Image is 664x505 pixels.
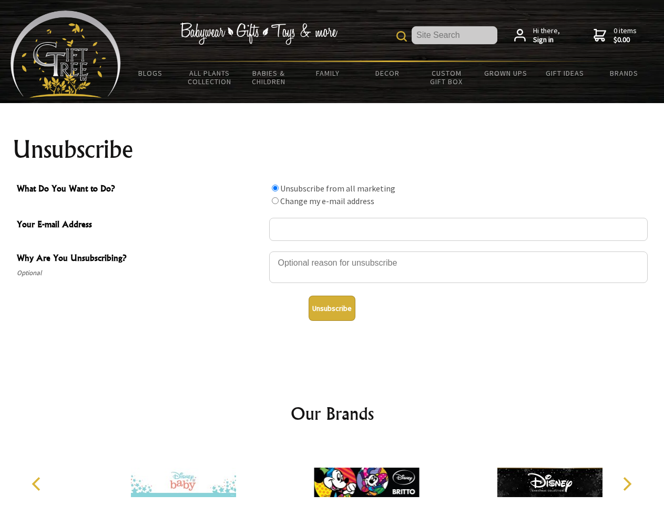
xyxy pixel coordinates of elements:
[272,197,279,204] input: What Do You Want to Do?
[533,26,560,45] span: Hi there,
[180,23,338,45] img: Babywear - Gifts - Toys & more
[595,62,654,84] a: Brands
[594,26,637,45] a: 0 items$0.00
[17,182,264,197] span: What Do You Want to Do?
[417,62,476,93] a: Custom Gift Box
[121,62,180,84] a: BLOGS
[280,183,395,194] label: Unsubscribe from all marketing
[533,35,560,45] strong: Sign in
[535,62,595,84] a: Gift Ideas
[614,35,637,45] strong: $0.00
[180,62,240,93] a: All Plants Collection
[280,196,374,206] label: Change my e-mail address
[17,251,264,267] span: Why Are You Unsubscribing?
[26,472,49,496] button: Previous
[309,296,355,321] button: Unsubscribe
[269,251,648,283] textarea: Why Are You Unsubscribing?
[357,62,417,84] a: Decor
[272,185,279,191] input: What Do You Want to Do?
[615,472,638,496] button: Next
[269,218,648,241] input: Your E-mail Address
[13,137,652,162] h1: Unsubscribe
[476,62,535,84] a: Grown Ups
[17,267,264,279] span: Optional
[239,62,299,93] a: Babies & Children
[514,26,560,45] a: Hi there,Sign in
[21,401,643,426] h2: Our Brands
[396,31,407,42] img: product search
[17,218,264,233] span: Your E-mail Address
[412,26,497,44] input: Site Search
[614,26,637,45] span: 0 items
[11,11,121,98] img: Babyware - Gifts - Toys and more...
[299,62,358,84] a: Family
